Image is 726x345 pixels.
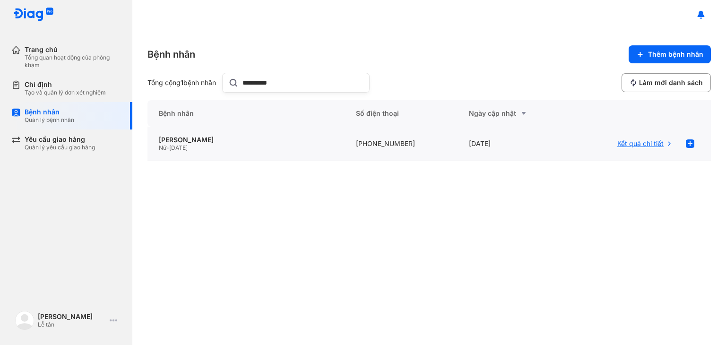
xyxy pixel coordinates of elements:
span: Nữ [159,144,166,151]
div: Ngày cập nhật [469,108,559,119]
div: Bệnh nhân [25,108,74,116]
div: Tổng cộng bệnh nhân [147,78,218,87]
div: Quản lý bệnh nhân [25,116,74,124]
div: [DATE] [458,127,570,161]
span: Thêm bệnh nhân [648,50,703,59]
div: Chỉ định [25,80,106,89]
div: Quản lý yêu cầu giao hàng [25,144,95,151]
div: Bệnh nhân [147,48,195,61]
div: [PERSON_NAME] [38,312,106,321]
div: Số điện thoại [345,100,457,127]
span: 1 [181,78,183,86]
img: logo [15,311,34,330]
img: logo [13,8,54,22]
span: Làm mới danh sách [639,78,703,87]
div: Tạo và quản lý đơn xét nghiệm [25,89,106,96]
div: Yêu cầu giao hàng [25,135,95,144]
span: - [166,144,169,151]
button: Thêm bệnh nhân [629,45,711,63]
div: Lễ tân [38,321,106,328]
div: [PERSON_NAME] [159,136,333,144]
button: Làm mới danh sách [622,73,711,92]
div: Bệnh nhân [147,100,345,127]
span: Kết quả chi tiết [617,139,664,148]
div: Tổng quan hoạt động của phòng khám [25,54,121,69]
span: [DATE] [169,144,188,151]
div: Trang chủ [25,45,121,54]
div: [PHONE_NUMBER] [345,127,457,161]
